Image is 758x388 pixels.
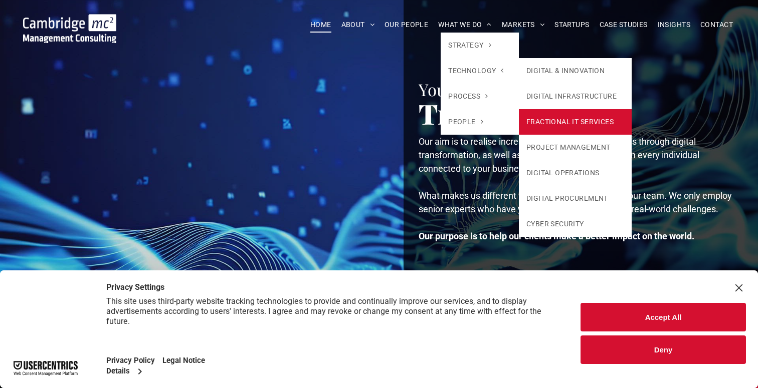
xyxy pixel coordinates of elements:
span: Our aim is to realise increased growth and cost savings through digital transformation, as well a... [419,136,699,174]
a: CASE STUDIES [595,17,653,33]
a: CYBER SECURITY [519,211,632,237]
a: TECHNOLOGY [441,58,519,84]
span: Your business [419,78,522,100]
a: OUR PEOPLE [380,17,433,33]
span: PEOPLE [448,117,483,127]
a: PROCESS [441,84,519,109]
span: PROCESS [448,91,488,102]
a: FRACTIONAL IT SERVICES [519,109,632,135]
a: DIGITAL OPERATIONS [519,160,632,186]
strong: Our purpose is to help our clients make a better impact on the world. [419,231,694,241]
a: PROJECT MANAGEMENT [519,135,632,160]
a: CONTACT [695,17,738,33]
a: ABOUT [336,17,380,33]
a: PEOPLE [441,109,519,135]
a: HOME [305,17,336,33]
span: Transformed [419,95,590,132]
a: DIGITAL & INNOVATION [519,58,632,84]
a: WHAT WE DO [433,17,497,33]
a: DIGITAL PROCUREMENT [519,186,632,211]
a: STRATEGY [441,33,519,58]
a: Your Business Transformed | Cambridge Management Consulting [23,16,116,26]
img: Go to Homepage [23,14,116,43]
span: WHAT WE DO [438,17,492,33]
a: MARKETS [497,17,549,33]
span: STRATEGY [448,40,491,51]
a: STARTUPS [549,17,594,33]
a: INSIGHTS [653,17,695,33]
a: DIGITAL INFRASTRUCTURE [519,84,632,109]
span: TECHNOLOGY [448,66,504,76]
span: What makes us different from other consultancies is our team. We only employ senior experts who h... [419,190,732,214]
